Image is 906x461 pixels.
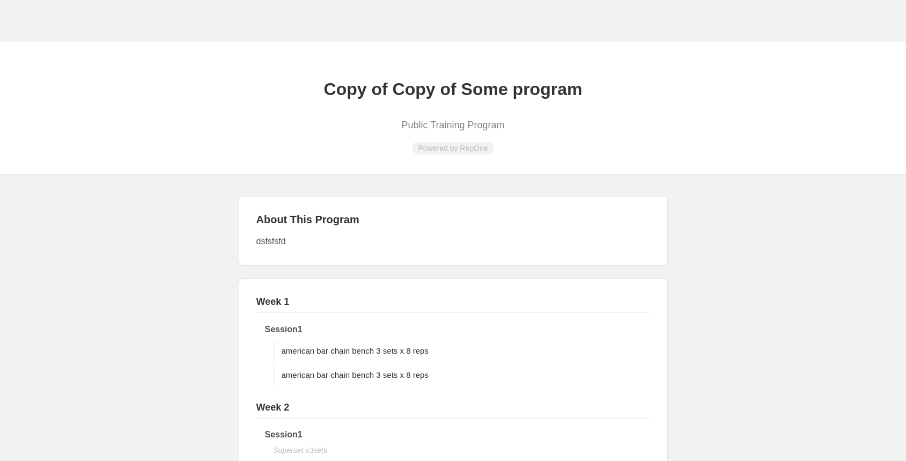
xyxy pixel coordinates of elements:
[412,142,495,155] span: Powered by RepOne
[282,370,429,379] span: american bar chain bench 3 sets x 8 reps
[713,336,906,461] iframe: Chat Widget
[274,446,650,455] div: Superset x 3 sets
[256,296,650,313] h3: Week 1
[282,346,429,355] span: american bar chain bench 3 sets x 8 reps
[265,325,650,334] h4: Session 1
[11,63,895,115] h1: Copy of Copy of Some program
[11,120,895,131] p: Public Training Program
[256,214,650,226] h2: About This Program
[256,402,650,419] h3: Week 2
[265,430,650,440] h4: Session 1
[256,235,650,248] p: dsfsfsfd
